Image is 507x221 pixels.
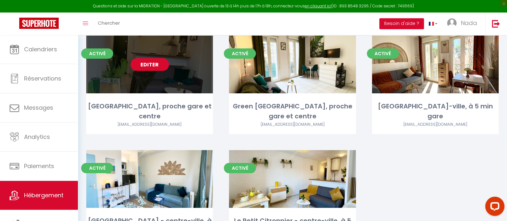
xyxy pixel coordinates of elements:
[24,45,57,53] span: Calendriers
[416,58,454,71] a: Editer
[492,20,500,28] img: logout
[305,3,331,9] a: en cliquant ici
[379,18,424,29] button: Besoin d'aide ?
[24,191,63,199] span: Hébergement
[81,48,113,59] span: Activé
[131,173,169,185] a: Editer
[93,13,125,35] a: Chercher
[224,163,256,173] span: Activé
[273,58,312,71] a: Editer
[131,58,169,71] a: Editer
[24,74,61,82] span: Réservations
[273,173,312,185] a: Editer
[480,194,507,221] iframe: LiveChat chat widget
[19,18,59,29] img: Super Booking
[442,13,485,35] a: ... Nada
[81,163,113,173] span: Activé
[372,122,499,128] div: Airbnb
[372,101,499,122] div: [GEOGRAPHIC_DATA]-ville, à 5 min gare
[224,48,256,59] span: Activé
[461,19,477,27] span: Nada
[98,20,120,26] span: Chercher
[86,101,213,122] div: [GEOGRAPHIC_DATA], proche gare et centre
[24,162,54,170] span: Paiements
[24,133,50,141] span: Analytics
[86,122,213,128] div: Airbnb
[229,101,356,122] div: Green [GEOGRAPHIC_DATA], proche gare et centre
[229,122,356,128] div: Airbnb
[447,18,457,28] img: ...
[367,48,399,59] span: Activé
[24,104,53,112] span: Messages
